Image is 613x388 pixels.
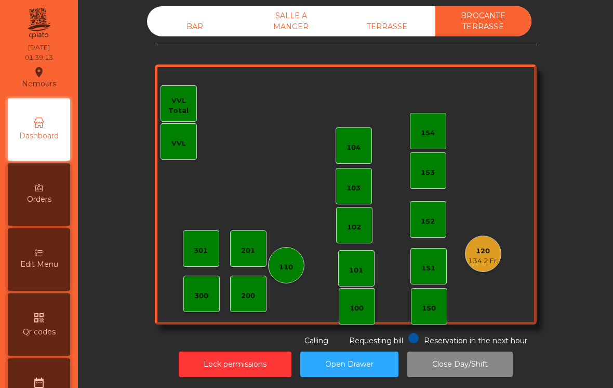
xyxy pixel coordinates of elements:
img: qpiato [26,5,51,42]
span: Reservation in the next hour [424,336,527,345]
span: Dashboard [19,131,59,141]
div: 152 [421,216,435,227]
div: 300 [194,291,208,301]
i: qr_code [33,312,45,324]
div: VVL [171,138,186,149]
div: SALLE A MANGER [243,6,339,36]
button: Open Drawer [300,352,398,377]
button: Lock permissions [179,352,291,377]
div: 103 [347,183,361,193]
div: 100 [350,303,364,314]
span: Orders [27,194,51,205]
div: 101 [349,265,363,276]
div: 201 [241,245,255,256]
div: 151 [421,263,435,274]
div: 120 [468,246,498,256]
div: TERRASSE [339,17,435,36]
div: 301 [194,245,208,256]
div: 150 [422,303,436,314]
div: 153 [421,167,435,178]
div: 102 [347,222,361,232]
div: BAR [147,17,243,36]
div: BROCANTE TERRASSE [435,6,531,36]
div: Nemours [22,64,56,90]
button: Close Day/Shift [407,352,513,377]
span: Edit Menu [20,259,58,270]
i: location_on [33,66,45,79]
span: Requesting bill [349,336,403,345]
span: Qr codes [23,327,56,338]
span: Calling [304,336,328,345]
div: 01:39:13 [25,53,53,62]
div: 134.2 Fr. [468,256,498,266]
div: VVL Total [161,96,196,116]
div: 154 [421,128,435,138]
div: [DATE] [28,43,50,52]
div: 110 [279,262,293,273]
div: 104 [347,143,361,153]
div: 200 [241,291,255,301]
